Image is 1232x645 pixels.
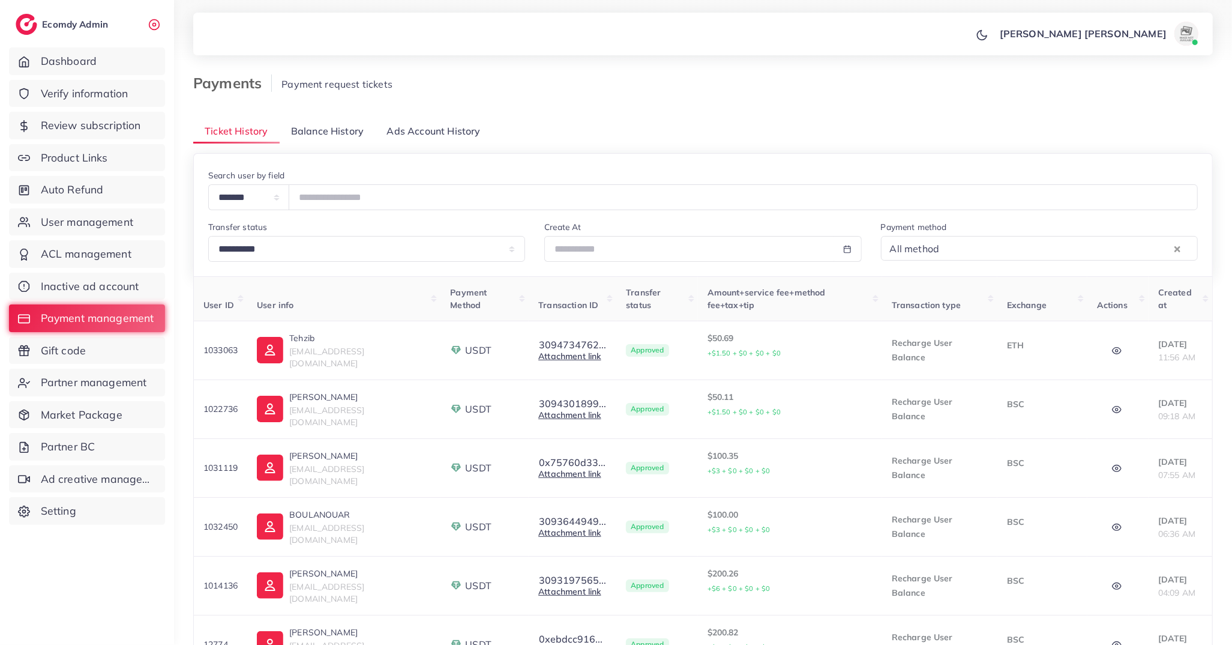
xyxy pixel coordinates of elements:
[9,465,165,493] a: Ad creative management
[289,390,431,404] p: [PERSON_NAME]
[1158,587,1195,598] span: 04:09 AM
[538,300,598,310] span: Transaction ID
[450,521,462,533] img: payment
[708,349,781,357] small: +$1.50 + $0 + $0 + $0
[626,580,669,593] span: Approved
[1007,300,1047,310] span: Exchange
[538,398,607,409] button: 3094301899...
[289,346,364,369] span: [EMAIL_ADDRESS][DOMAIN_NAME]
[9,47,165,75] a: Dashboard
[708,331,873,360] p: $50.69
[626,344,669,357] span: Approved
[203,519,238,534] p: 1032450
[892,453,988,482] p: Recharge User Balance
[538,516,607,527] button: 3093644949...
[708,525,771,534] small: +$3 + $0 + $0 + $0
[257,513,283,540] img: ic-user-info.36bf1079.svg
[257,572,283,599] img: ic-user-info.36bf1079.svg
[881,236,1198,261] div: Search for option
[9,144,165,172] a: Product Links
[9,401,165,429] a: Market Package
[291,124,364,138] span: Balance History
[289,449,431,463] p: [PERSON_NAME]
[289,405,364,428] span: [EMAIL_ADDRESS][DOMAIN_NAME]
[203,578,238,593] p: 1014136
[257,300,293,310] span: User info
[1097,300,1128,310] span: Actions
[538,634,603,644] button: 0xebdcc916...
[708,467,771,475] small: +$3 + $0 + $0 + $0
[538,457,606,468] button: 0x75760d33...
[708,408,781,416] small: +$1.50 + $0 + $0 + $0
[888,240,942,258] span: All method
[892,571,988,600] p: Recharge User Balance
[41,375,147,390] span: Partner management
[1158,455,1203,469] p: [DATE]
[450,462,462,474] img: payment
[708,507,873,537] p: $100.00
[41,471,156,487] span: Ad creative management
[205,124,268,138] span: Ticket History
[203,343,238,357] p: 1033063
[538,410,601,420] a: Attachment link
[41,214,133,230] span: User management
[708,449,873,478] p: $100.35
[626,287,661,310] span: Transfer status
[881,221,947,233] label: Payment method
[257,337,283,363] img: ic-user-info.36bf1079.svg
[1000,26,1167,41] p: [PERSON_NAME] [PERSON_NAME]
[41,503,76,519] span: Setting
[1158,352,1195,363] span: 11:56 AM
[9,80,165,107] a: Verify information
[257,455,283,481] img: ic-user-info.36bf1079.svg
[450,344,462,356] img: payment
[16,14,111,35] a: logoEcomdy Admin
[1158,337,1203,351] p: [DATE]
[538,468,601,479] a: Attachment link
[9,112,165,139] a: Review subscription
[1158,513,1203,528] p: [DATE]
[289,625,431,640] p: [PERSON_NAME]
[41,343,86,359] span: Gift code
[289,566,431,581] p: [PERSON_NAME]
[465,461,491,475] span: USDT
[387,124,481,138] span: Ads Account History
[41,439,95,455] span: Partner BC
[1158,396,1203,410] p: [DATE]
[1007,338,1078,353] p: ETH
[289,581,364,604] span: [EMAIL_ADDRESS][DOMAIN_NAME]
[626,521,669,534] span: Approved
[708,390,873,419] p: $50.11
[257,396,283,422] img: ic-user-info.36bf1079.svg
[465,579,491,593] span: USDT
[465,402,491,416] span: USDT
[208,169,284,181] label: Search user by field
[892,512,988,541] p: Recharge User Balance
[9,208,165,236] a: User management
[41,53,97,69] span: Dashboard
[708,584,771,593] small: +$6 + $0 + $0 + $0
[41,279,139,294] span: Inactive ad account
[538,575,607,586] button: 3093197565...
[1007,397,1078,411] p: BSC
[708,287,826,310] span: Amount+service fee+method fee+tax+tip
[1158,572,1203,587] p: [DATE]
[538,339,607,350] button: 3094734762...
[289,331,431,345] p: Tehzib
[289,522,364,545] span: [EMAIL_ADDRESS][DOMAIN_NAME]
[943,239,1171,258] input: Search for option
[203,402,238,416] p: 1022736
[41,150,108,166] span: Product Links
[289,464,364,486] span: [EMAIL_ADDRESS][DOMAIN_NAME]
[626,403,669,416] span: Approved
[9,433,165,461] a: Partner BC
[9,304,165,332] a: Payment management
[203,300,234,310] span: User ID
[41,182,104,198] span: Auto Refund
[993,22,1203,46] a: [PERSON_NAME] [PERSON_NAME]avatar
[892,395,988,423] p: Recharge User Balance
[9,337,165,365] a: Gift code
[538,527,601,538] a: Attachment link
[41,86,128,101] span: Verify information
[1007,515,1078,529] p: BSC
